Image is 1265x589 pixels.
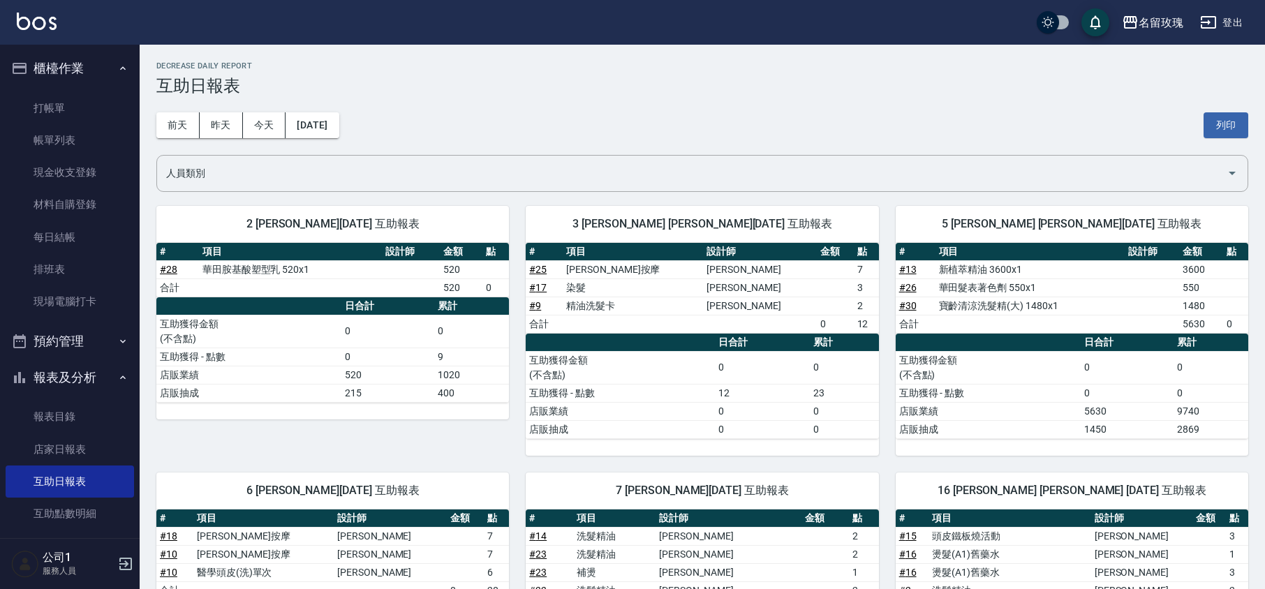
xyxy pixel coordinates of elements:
td: 215 [341,384,434,402]
a: 報表目錄 [6,401,134,433]
td: 0 [1174,351,1248,384]
td: 醫學頭皮(洗)單次 [193,563,334,581]
th: 點 [1223,243,1248,261]
button: save [1081,8,1109,36]
td: 新植萃精油 3600x1 [935,260,1125,278]
table: a dense table [156,297,509,403]
td: 3 [1226,527,1248,545]
th: 日合計 [715,334,810,352]
a: #23 [529,549,547,560]
button: 列印 [1204,112,1248,138]
a: 每日結帳 [6,221,134,253]
button: 昨天 [200,112,243,138]
a: 互助點數明細 [6,498,134,530]
td: 3 [1226,563,1248,581]
h3: 互助日報表 [156,76,1248,96]
td: 520 [341,366,434,384]
td: 0 [434,315,509,348]
th: # [526,243,563,261]
td: 洗髮精油 [573,527,656,545]
th: # [156,243,199,261]
a: 互助日報表 [6,465,134,498]
button: 預約管理 [6,323,134,359]
td: 0 [482,278,509,297]
a: #23 [529,567,547,578]
th: 累計 [434,297,509,315]
td: 0 [810,402,879,420]
td: 互助獲得金額 (不含點) [526,351,715,384]
td: 1 [849,563,879,581]
td: 520 [440,278,482,297]
td: 華田胺基酸塑型乳 520x1 [199,260,382,278]
th: 金額 [447,509,484,528]
span: 5 [PERSON_NAME] [PERSON_NAME][DATE] 互助報表 [912,217,1231,231]
td: [PERSON_NAME]按摩 [193,545,334,563]
th: 金額 [1192,509,1225,528]
a: 排班表 [6,253,134,285]
a: #16 [899,549,917,560]
td: 9740 [1174,402,1248,420]
td: [PERSON_NAME] [334,545,447,563]
td: [PERSON_NAME] [656,545,801,563]
td: 合計 [896,315,935,333]
td: 12 [715,384,810,402]
td: 店販業績 [526,402,715,420]
td: 2 [854,297,879,315]
td: 店販業績 [896,402,1081,420]
td: 店販業績 [156,366,341,384]
table: a dense table [526,243,878,334]
th: 點 [849,509,879,528]
td: 0 [341,348,434,366]
th: 點 [482,243,509,261]
td: 互助獲得 - 點數 [896,384,1081,402]
button: 今天 [243,112,286,138]
td: 補燙 [573,563,656,581]
th: # [896,243,935,261]
td: [PERSON_NAME] [656,527,801,545]
td: 0 [715,351,810,384]
th: 項目 [573,509,656,528]
th: 累計 [1174,334,1248,352]
td: 互助獲得 - 點數 [526,384,715,402]
td: 0 [817,315,854,333]
th: 點 [854,243,879,261]
th: 項目 [563,243,703,261]
span: 7 [PERSON_NAME][DATE] 互助報表 [542,484,861,498]
td: [PERSON_NAME]按摩 [193,527,334,545]
td: 寶齡清涼洗髮精(大) 1480x1 [935,297,1125,315]
a: #30 [899,300,917,311]
td: 5630 [1179,315,1223,333]
a: #10 [160,549,177,560]
button: 櫃檯作業 [6,50,134,87]
th: 項目 [935,243,1125,261]
td: 0 [1081,351,1174,384]
td: 0 [810,351,879,384]
div: 名留玫瑰 [1139,14,1183,31]
a: #26 [899,282,917,293]
td: 520 [440,260,482,278]
td: 精油洗髮卡 [563,297,703,315]
td: 0 [715,402,810,420]
table: a dense table [896,334,1248,439]
a: #9 [529,300,541,311]
td: 7 [484,545,509,563]
th: 設計師 [703,243,816,261]
p: 服務人員 [43,565,114,577]
button: 前天 [156,112,200,138]
td: 12 [854,315,879,333]
td: 1020 [434,366,509,384]
button: 報表及分析 [6,359,134,396]
table: a dense table [526,334,878,439]
a: #13 [899,264,917,275]
td: 2 [849,527,879,545]
td: 染髮 [563,278,703,297]
th: 金額 [801,509,849,528]
th: 項目 [929,509,1091,528]
td: [PERSON_NAME] [334,563,447,581]
td: 9 [434,348,509,366]
td: 23 [810,384,879,402]
img: Person [11,550,39,578]
th: 設計師 [656,509,801,528]
td: 0 [810,420,879,438]
a: 現金收支登錄 [6,156,134,188]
